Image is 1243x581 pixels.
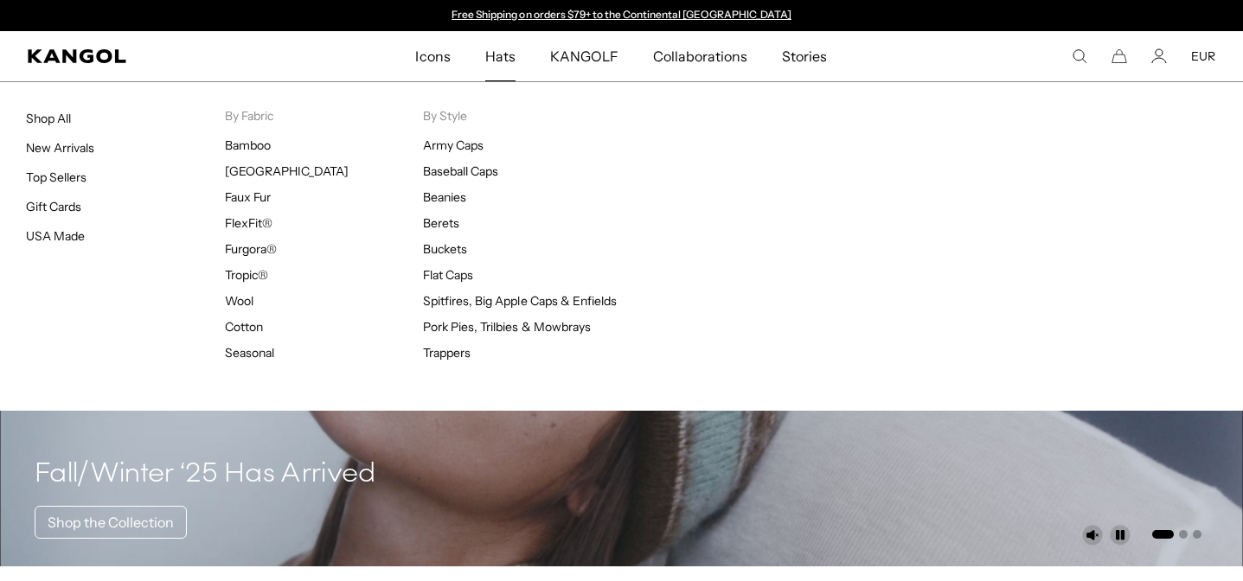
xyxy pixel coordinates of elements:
[765,31,844,81] a: Stories
[225,293,253,309] a: Wool
[225,189,271,205] a: Faux Fur
[1072,48,1087,64] summary: Search here
[444,9,800,22] slideshow-component: Announcement bar
[444,9,800,22] div: 1 of 2
[423,108,622,124] p: By Style
[423,163,498,179] a: Baseball Caps
[225,319,263,335] a: Cotton
[225,137,271,153] a: Bamboo
[550,31,618,81] span: KANGOLF
[1112,48,1127,64] button: Cart
[26,140,94,156] a: New Arrivals
[26,169,86,185] a: Top Sellers
[423,319,591,335] a: Pork Pies, Trilbies & Mowbrays
[225,108,424,124] p: By Fabric
[423,137,484,153] a: Army Caps
[1150,527,1201,540] ul: Select a slide to show
[653,31,747,81] span: Collaborations
[26,228,85,244] a: USA Made
[533,31,636,81] a: KANGOLF
[225,345,274,361] a: Seasonal
[423,241,467,257] a: Buckets
[423,293,617,309] a: Spitfires, Big Apple Caps & Enfields
[225,241,277,257] a: Furgora®
[423,345,471,361] a: Trappers
[35,506,187,539] a: Shop the Collection
[423,267,473,283] a: Flat Caps
[26,199,81,214] a: Gift Cards
[415,31,450,81] span: Icons
[1082,525,1103,546] button: Unmute
[782,31,827,81] span: Stories
[444,9,800,22] div: Announcement
[1110,525,1131,546] button: Pause
[1179,530,1188,539] button: Go to slide 2
[1152,530,1174,539] button: Go to slide 1
[1193,530,1201,539] button: Go to slide 3
[1191,48,1215,64] button: EUR
[225,163,349,179] a: [GEOGRAPHIC_DATA]
[225,215,272,231] a: FlexFit®
[468,31,533,81] a: Hats
[28,49,275,63] a: Kangol
[423,189,466,205] a: Beanies
[225,267,268,283] a: Tropic®
[636,31,765,81] a: Collaborations
[1151,48,1167,64] a: Account
[398,31,467,81] a: Icons
[423,215,459,231] a: Berets
[452,8,791,21] a: Free Shipping on orders $79+ to the Continental [GEOGRAPHIC_DATA]
[26,111,71,126] a: Shop All
[485,31,516,81] span: Hats
[35,457,376,492] h4: Fall/Winter ‘25 Has Arrived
